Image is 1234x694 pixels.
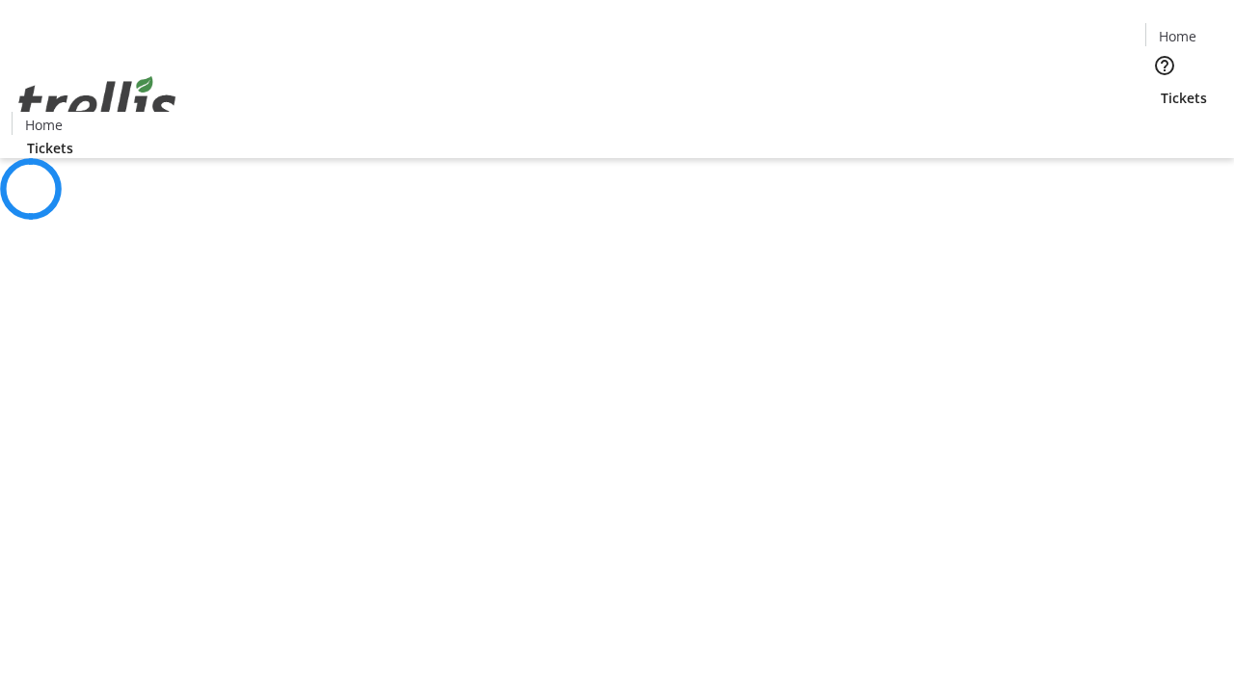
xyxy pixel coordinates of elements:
button: Help [1145,46,1184,85]
span: Home [25,115,63,135]
a: Tickets [1145,88,1222,108]
a: Home [13,115,74,135]
img: Orient E2E Organization T6w4RVvN1s's Logo [12,55,183,151]
button: Cart [1145,108,1184,147]
span: Home [1159,26,1196,46]
span: Tickets [1161,88,1207,108]
a: Home [1146,26,1208,46]
a: Tickets [12,138,89,158]
span: Tickets [27,138,73,158]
